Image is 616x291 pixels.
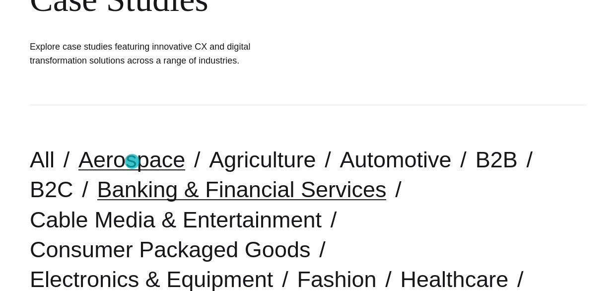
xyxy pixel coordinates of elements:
[209,147,316,172] a: Agriculture
[340,147,451,172] a: Automotive
[475,147,517,172] a: B2B
[30,207,322,232] a: Cable Media & Entertainment
[30,177,73,202] a: B2C
[30,237,310,262] a: Consumer Packaged Goods
[30,147,55,172] a: All
[78,147,185,172] a: Aerospace
[30,40,283,68] h1: Explore case studies featuring innovative CX and digital transformation solutions across a range ...
[97,177,387,202] a: Banking & Financial Services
